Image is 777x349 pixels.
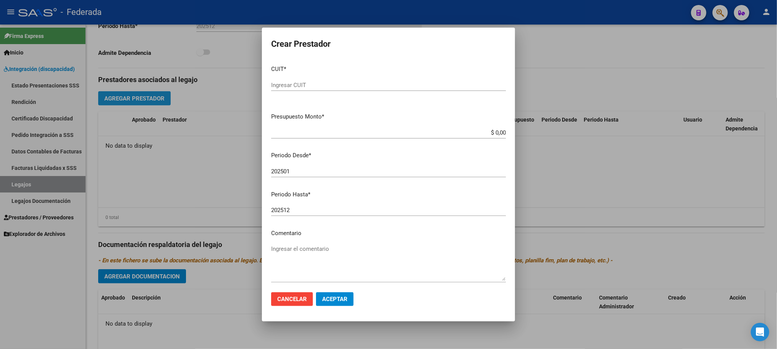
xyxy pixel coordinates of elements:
p: CUIT [271,65,506,74]
p: Periodo Desde [271,151,506,160]
div: Open Intercom Messenger [751,323,769,341]
p: Presupuesto Monto [271,112,506,121]
h2: Crear Prestador [271,37,506,51]
span: Cancelar [277,296,307,303]
p: Periodo Hasta [271,190,506,199]
span: Aceptar [322,296,347,303]
button: Cancelar [271,292,313,306]
button: Aceptar [316,292,354,306]
p: Comentario [271,229,506,238]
